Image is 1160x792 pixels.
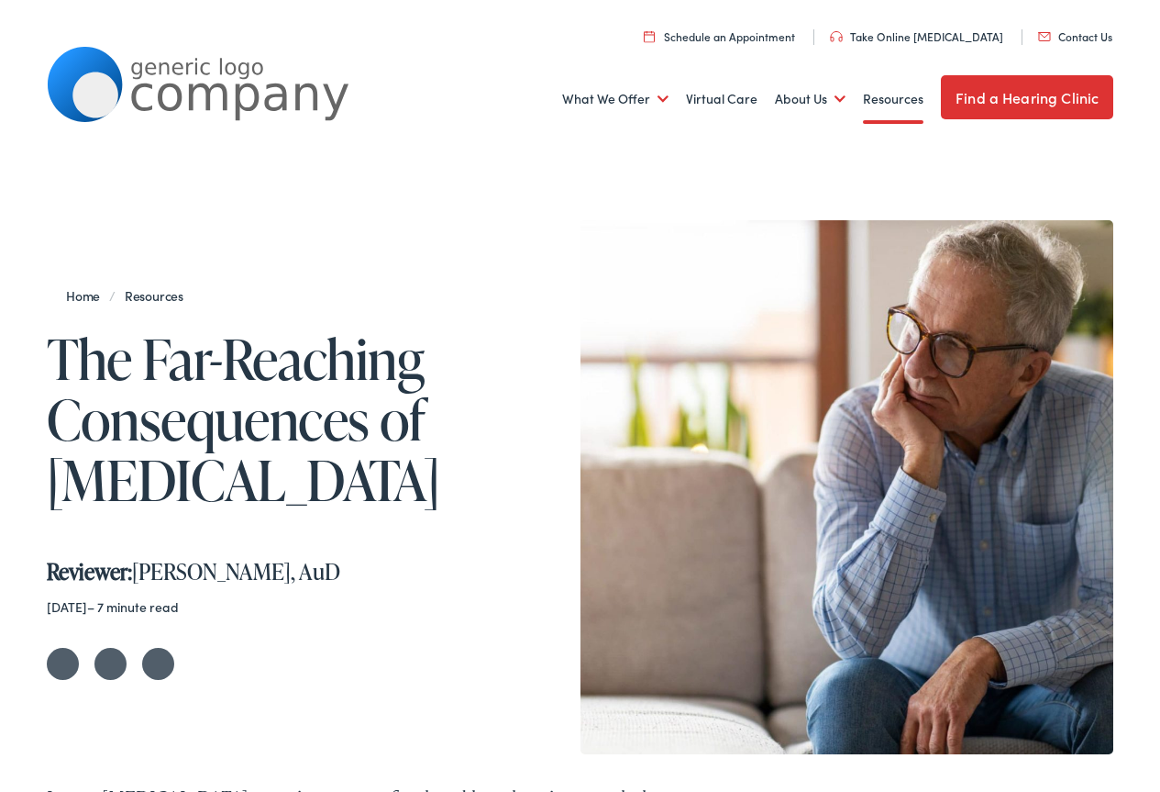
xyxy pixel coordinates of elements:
time: [DATE] [47,597,87,616]
img: utility icon [830,31,843,42]
div: [PERSON_NAME], AuD [47,533,537,586]
a: About Us [775,65,845,133]
img: utility icon [644,30,655,42]
a: Share on LinkedIn [142,648,174,680]
a: Virtual Care [686,65,757,133]
div: – 7 minute read [47,599,537,615]
h1: The Far-Reaching Consequences of [MEDICAL_DATA] [47,329,537,510]
a: Contact Us [1038,28,1112,44]
span: / [66,286,193,305]
a: Resources [863,65,923,133]
a: What We Offer [562,65,668,133]
strong: Reviewer: [47,556,132,586]
a: Home [66,286,109,305]
img: utility icon [1038,32,1051,41]
a: Share on Twitter [47,648,79,680]
a: Find a Hearing Clinic [941,75,1113,119]
a: Share on Facebook [94,648,127,680]
a: Resources [116,286,193,305]
a: Schedule an Appointment [644,28,795,44]
a: Take Online [MEDICAL_DATA] [830,28,1003,44]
